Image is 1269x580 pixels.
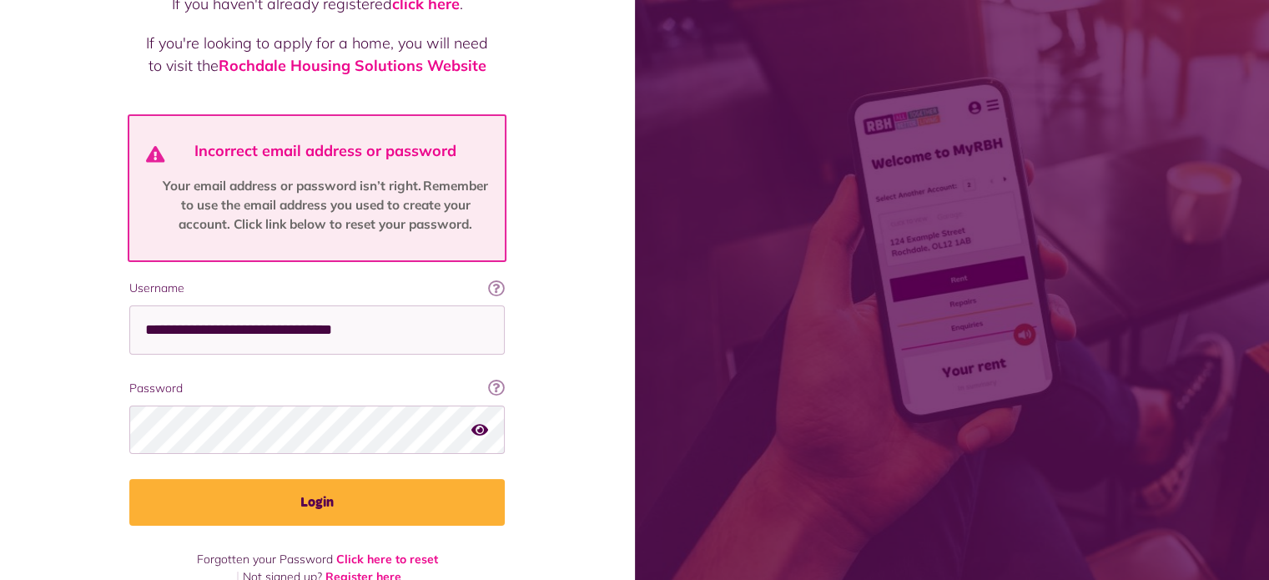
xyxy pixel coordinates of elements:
[146,32,488,77] p: If you're looking to apply for a home, you will need to visit the
[197,552,333,567] span: Forgotten your Password
[219,56,486,75] a: Rochdale Housing Solutions Website
[156,177,496,235] p: Your email address or password isn’t right. Remember to use the email address you used to create ...
[129,280,505,297] label: Username
[336,552,438,567] a: Click here to reset
[129,479,505,526] button: Login
[129,380,505,397] label: Password
[156,142,496,160] h4: Incorrect email address or password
